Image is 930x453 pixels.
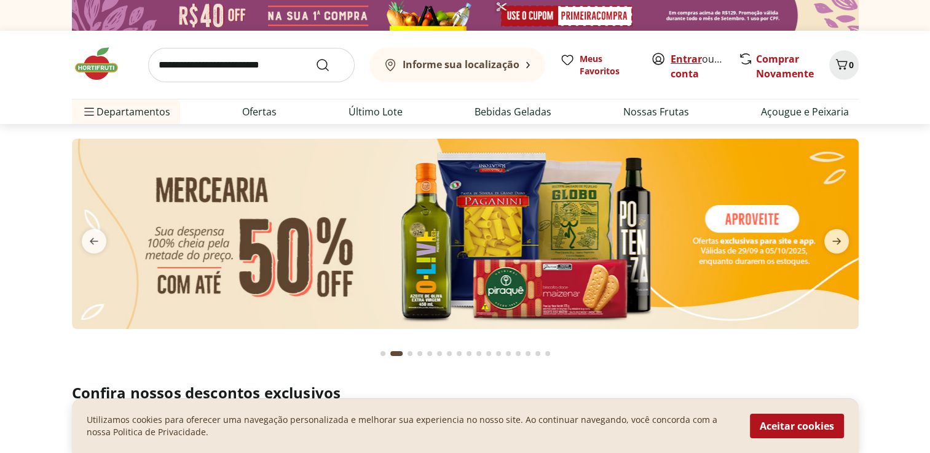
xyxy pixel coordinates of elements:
[148,48,355,82] input: search
[523,339,533,368] button: Go to page 15 from fs-carousel
[503,339,513,368] button: Go to page 13 from fs-carousel
[580,53,636,77] span: Meus Favoritos
[814,229,859,254] button: next
[378,339,388,368] button: Go to page 1 from fs-carousel
[349,104,403,119] a: Último Lote
[750,414,844,438] button: Aceitar cookies
[425,339,435,368] button: Go to page 5 from fs-carousel
[388,339,405,368] button: Current page from fs-carousel
[415,339,425,368] button: Go to page 4 from fs-carousel
[82,97,97,126] button: Menu
[72,383,859,403] h2: Confira nossos descontos exclusivos
[242,104,277,119] a: Ofertas
[87,414,735,438] p: Utilizamos cookies para oferecer uma navegação personalizada e melhorar sua experiencia no nosso ...
[829,50,859,80] button: Carrinho
[369,48,545,82] button: Informe sua localização
[72,139,859,329] img: mercearia
[560,53,636,77] a: Meus Favoritos
[72,229,116,254] button: previous
[435,339,444,368] button: Go to page 6 from fs-carousel
[671,52,725,81] span: ou
[315,58,345,72] button: Submit Search
[671,52,702,66] a: Entrar
[513,339,523,368] button: Go to page 14 from fs-carousel
[849,59,854,71] span: 0
[454,339,464,368] button: Go to page 8 from fs-carousel
[623,104,689,119] a: Nossas Frutas
[533,339,543,368] button: Go to page 16 from fs-carousel
[761,104,849,119] a: Açougue e Peixaria
[543,339,553,368] button: Go to page 17 from fs-carousel
[464,339,474,368] button: Go to page 9 from fs-carousel
[671,52,738,80] a: Criar conta
[405,339,415,368] button: Go to page 3 from fs-carousel
[475,104,551,119] a: Bebidas Geladas
[494,339,503,368] button: Go to page 12 from fs-carousel
[72,45,133,82] img: Hortifruti
[474,339,484,368] button: Go to page 10 from fs-carousel
[82,97,170,126] span: Departamentos
[444,339,454,368] button: Go to page 7 from fs-carousel
[756,52,814,80] a: Comprar Novamente
[484,339,494,368] button: Go to page 11 from fs-carousel
[403,58,519,71] b: Informe sua localização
